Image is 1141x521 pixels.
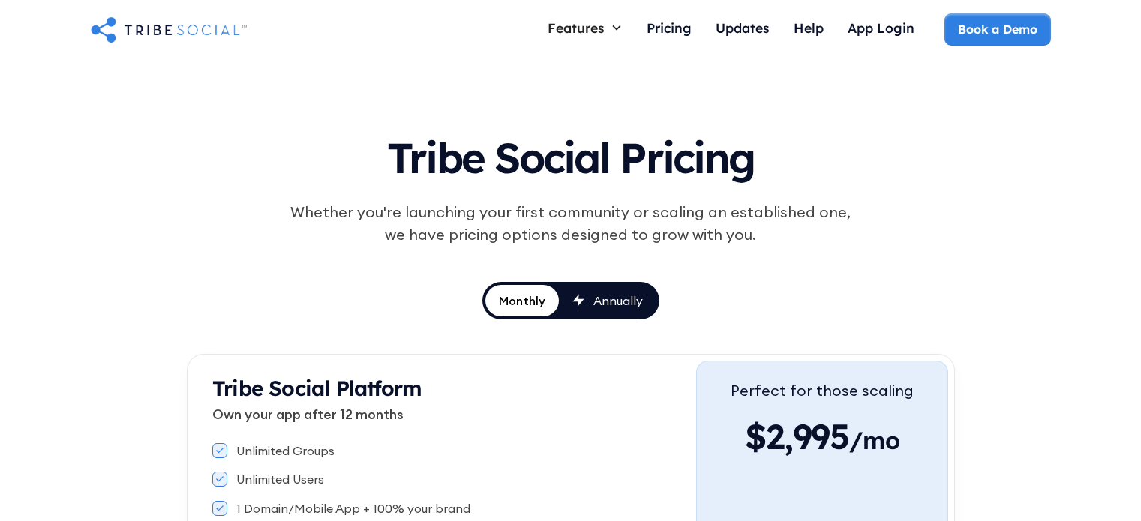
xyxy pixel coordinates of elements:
[499,292,545,309] div: Monthly
[236,471,324,487] div: Unlimited Users
[782,13,836,46] a: Help
[236,442,335,459] div: Unlimited Groups
[731,414,914,459] div: $2,995
[223,120,919,189] h1: Tribe Social Pricing
[704,13,782,46] a: Updates
[548,19,605,36] div: Features
[593,292,643,309] div: Annually
[212,375,422,401] strong: Tribe Social Platform
[794,19,824,36] div: Help
[849,425,899,463] span: /mo
[647,19,692,36] div: Pricing
[536,13,635,42] div: Features
[283,201,859,246] div: Whether you're launching your first community or scaling an established one, we have pricing opti...
[91,14,247,44] a: home
[212,404,696,424] p: Own your app after 12 months
[944,13,1050,45] a: Book a Demo
[836,13,926,46] a: App Login
[716,19,770,36] div: Updates
[731,379,914,402] div: Perfect for those scaling
[236,500,470,517] div: 1 Domain/Mobile App + 100% your brand
[635,13,704,46] a: Pricing
[848,19,914,36] div: App Login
